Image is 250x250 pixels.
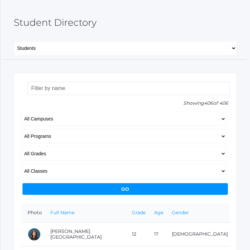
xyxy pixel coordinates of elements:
[22,183,228,195] input: Go
[125,222,147,246] td: 12
[44,222,125,246] td: [PERSON_NAME][GEOGRAPHIC_DATA]
[132,210,146,216] a: Grade
[28,82,230,95] input: Filter by name
[28,100,230,107] p: Showing of 406
[172,210,189,216] a: Gender
[50,210,74,216] a: Full Name
[147,222,165,246] td: 17
[14,17,97,28] h2: Student Directory
[165,222,230,246] td: [DEMOGRAPHIC_DATA]
[154,210,163,216] a: Age
[204,100,213,106] span: 406
[28,228,41,241] div: Charlotte Abdulla
[21,203,44,223] th: Photo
